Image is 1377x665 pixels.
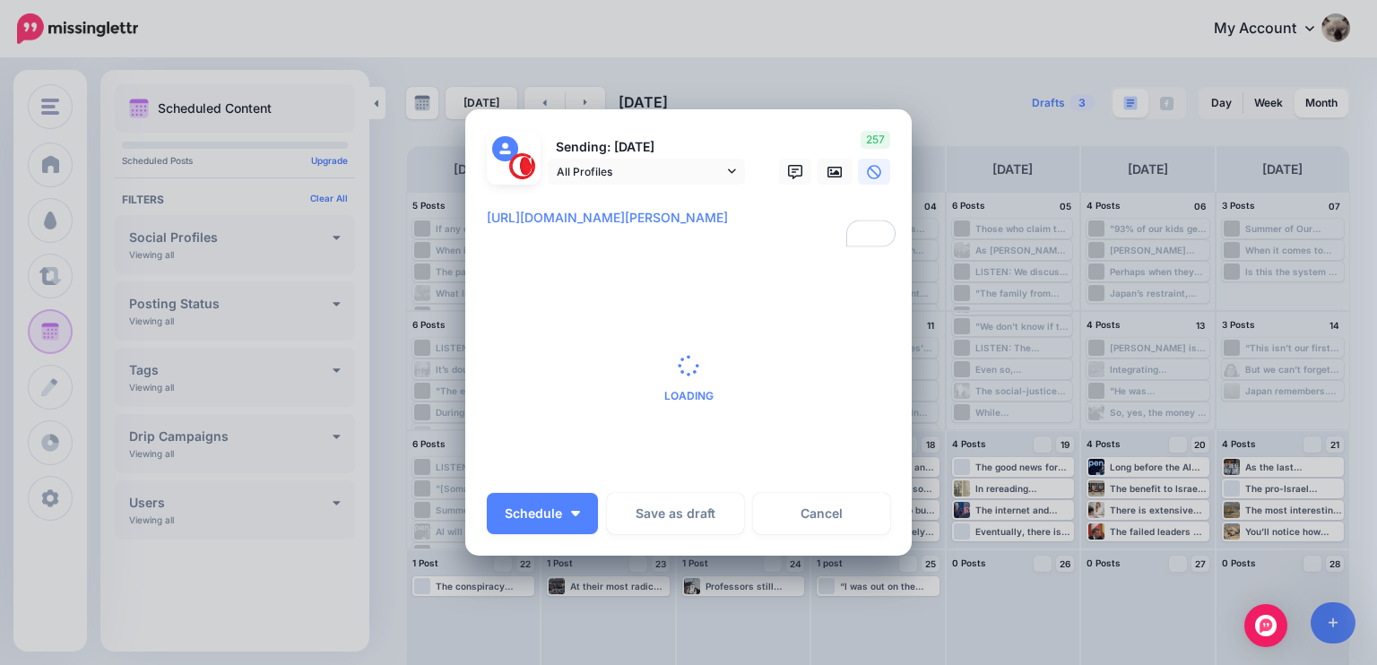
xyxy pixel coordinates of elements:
[509,153,535,179] img: 291864331_468958885230530_187971914351797662_n-bsa127305.png
[505,507,562,520] span: Schedule
[571,511,580,516] img: arrow-down-white.png
[753,493,890,534] a: Cancel
[548,159,745,185] a: All Profiles
[1244,604,1287,647] div: Open Intercom Messenger
[557,162,723,181] span: All Profiles
[492,136,518,162] img: user_default_image.png
[664,355,714,402] div: Loading
[487,493,598,534] button: Schedule
[487,207,899,250] textarea: To enrich screen reader interactions, please activate Accessibility in Grammarly extension settings
[861,131,890,149] span: 257
[548,137,745,158] p: Sending: [DATE]
[607,493,744,534] button: Save as draft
